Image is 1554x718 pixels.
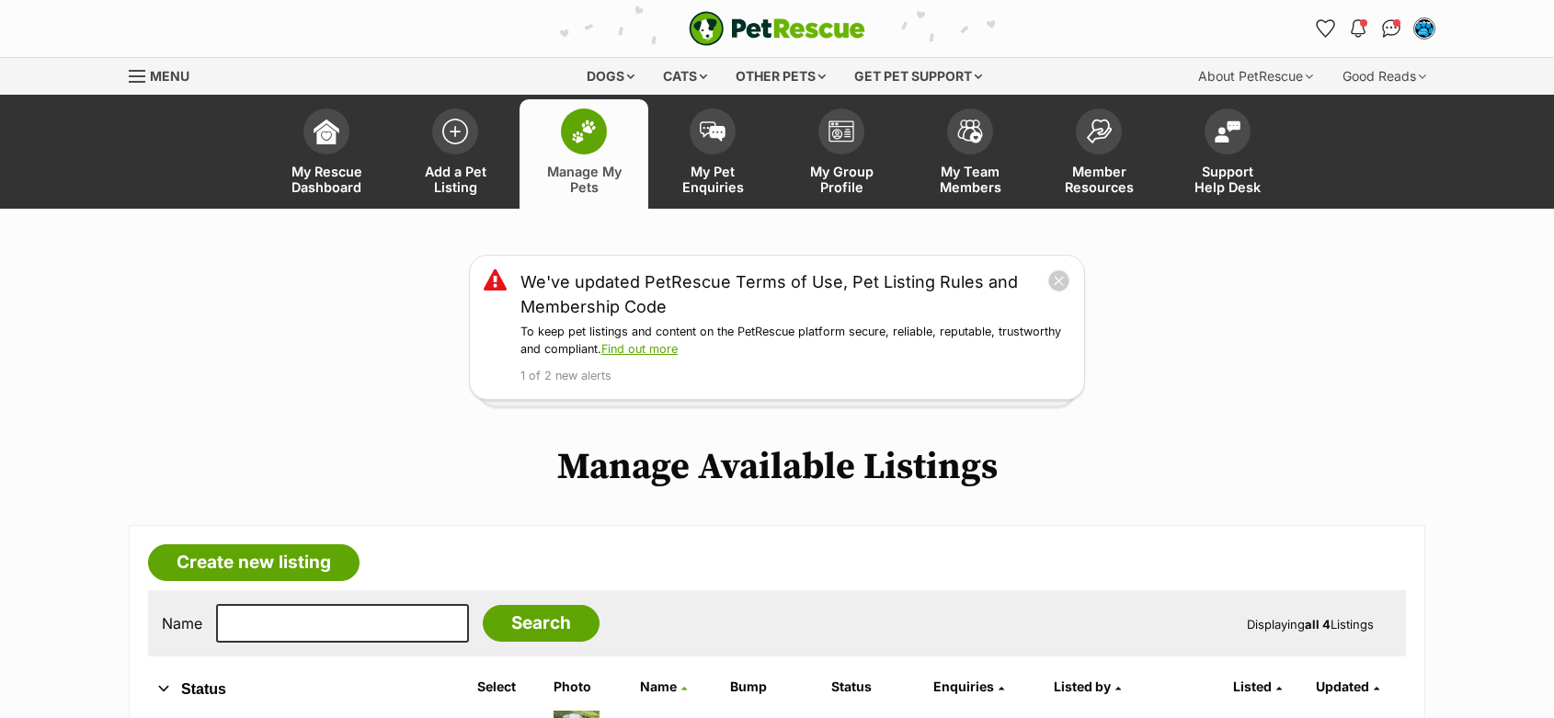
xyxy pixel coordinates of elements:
a: Add a Pet Listing [391,99,520,209]
a: Manage My Pets [520,99,648,209]
th: Photo [546,672,631,701]
img: pet-enquiries-icon-7e3ad2cf08bfb03b45e93fb7055b45f3efa6380592205ae92323e6603595dc1f.svg [700,121,726,142]
img: notifications-46538b983faf8c2785f20acdc204bb7945ddae34d4c08c2a6579f10ce5e182be.svg [1351,19,1365,38]
a: We've updated PetRescue Terms of Use, Pet Listing Rules and Membership Code [520,269,1047,319]
a: Name [640,678,687,694]
button: Status [148,678,450,701]
img: add-pet-listing-icon-0afa8454b4691262ce3f59096e99ab1cd57d4a30225e0717b998d2c9b9846f56.svg [442,119,468,144]
a: Find out more [601,342,678,356]
span: Add a Pet Listing [414,164,497,195]
a: Updated [1316,678,1379,694]
a: My Pet Enquiries [648,99,777,209]
div: Get pet support [841,58,995,95]
img: logo-e224e6f780fb5917bec1dbf3a21bbac754714ae5b6737aabdf751b685950b380.svg [689,11,865,46]
a: My Group Profile [777,99,906,209]
img: chat-41dd97257d64d25036548639549fe6c8038ab92f7586957e7f3b1b290dea8141.svg [1382,19,1401,38]
ul: Account quick links [1310,14,1439,43]
input: Search [483,605,600,642]
span: Name [640,678,677,694]
span: Updated [1316,678,1369,694]
span: Manage My Pets [543,164,625,195]
label: Name [162,615,202,632]
a: My Team Members [906,99,1034,209]
img: group-profile-icon-3fa3cf56718a62981997c0bc7e787c4b2cf8bcc04b72c1350f741eb67cf2f40e.svg [828,120,854,142]
button: close [1047,269,1070,292]
a: Conversations [1377,14,1406,43]
span: Displaying Listings [1247,617,1374,632]
a: PetRescue [689,11,865,46]
span: My Rescue Dashboard [285,164,368,195]
div: About PetRescue [1185,58,1326,95]
div: Dogs [574,58,647,95]
img: help-desk-icon-fdf02630f3aa405de69fd3d07c3f3aa587a6932b1a1747fa1d2bba05be0121f9.svg [1215,120,1240,142]
a: Support Help Desk [1163,99,1292,209]
button: Notifications [1343,14,1373,43]
span: My Pet Enquiries [671,164,754,195]
span: My Team Members [929,164,1011,195]
th: Select [470,672,544,701]
span: Menu [150,68,189,84]
a: Member Resources [1034,99,1163,209]
span: Listed by [1054,678,1111,694]
img: member-resources-icon-8e73f808a243e03378d46382f2149f9095a855e16c252ad45f914b54edf8863c.svg [1086,119,1112,143]
img: dashboard-icon-eb2f2d2d3e046f16d808141f083e7271f6b2e854fb5c12c21221c1fb7104beca.svg [314,119,339,144]
strong: all 4 [1305,617,1331,632]
a: My Rescue Dashboard [262,99,391,209]
p: 1 of 2 new alerts [520,368,1070,385]
th: Status [824,672,923,701]
a: Listed [1233,678,1282,694]
button: My account [1410,14,1439,43]
img: Lisa Green profile pic [1415,19,1434,38]
th: Bump [723,672,822,701]
span: Support Help Desk [1186,164,1269,195]
a: Create new listing [148,544,360,581]
a: Enquiries [933,678,1004,694]
img: manage-my-pets-icon-02211641906a0b7f246fdf0571729dbe1e7629f14944591b6c1af311fb30b64b.svg [571,120,597,143]
span: My Group Profile [800,164,883,195]
div: Good Reads [1330,58,1439,95]
div: Other pets [723,58,839,95]
img: team-members-icon-5396bd8760b3fe7c0b43da4ab00e1e3bb1a5d9ba89233759b79545d2d3fc5d0d.svg [957,120,983,143]
a: Favourites [1310,14,1340,43]
a: Listed by [1054,678,1121,694]
span: Listed [1233,678,1272,694]
span: translation missing: en.admin.listings.index.attributes.enquiries [933,678,994,694]
p: To keep pet listings and content on the PetRescue platform secure, reliable, reputable, trustwort... [520,324,1070,359]
div: Cats [650,58,720,95]
a: Menu [129,58,202,91]
span: Member Resources [1057,164,1140,195]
